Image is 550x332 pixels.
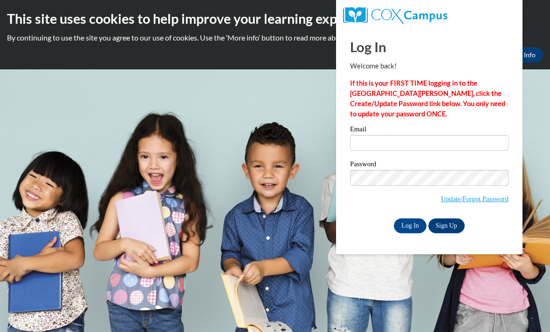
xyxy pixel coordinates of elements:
h1: Log In [350,37,509,56]
label: Email [350,126,509,135]
p: Welcome back! [350,61,509,71]
img: COX Campus [343,7,447,24]
strong: If this is your FIRST TIME logging in to the [GEOGRAPHIC_DATA][PERSON_NAME], click the Create/Upd... [350,79,505,118]
p: By continuing to use the site you agree to our use of cookies. Use the ‘More info’ button to read... [7,33,543,43]
iframe: Button to launch messaging window [513,295,543,325]
label: Password [350,161,509,170]
a: Update/Forgot Password [441,195,509,203]
a: Sign Up [428,218,465,233]
h2: This site uses cookies to help improve your learning experience. [7,9,543,28]
input: Log In [394,218,426,233]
